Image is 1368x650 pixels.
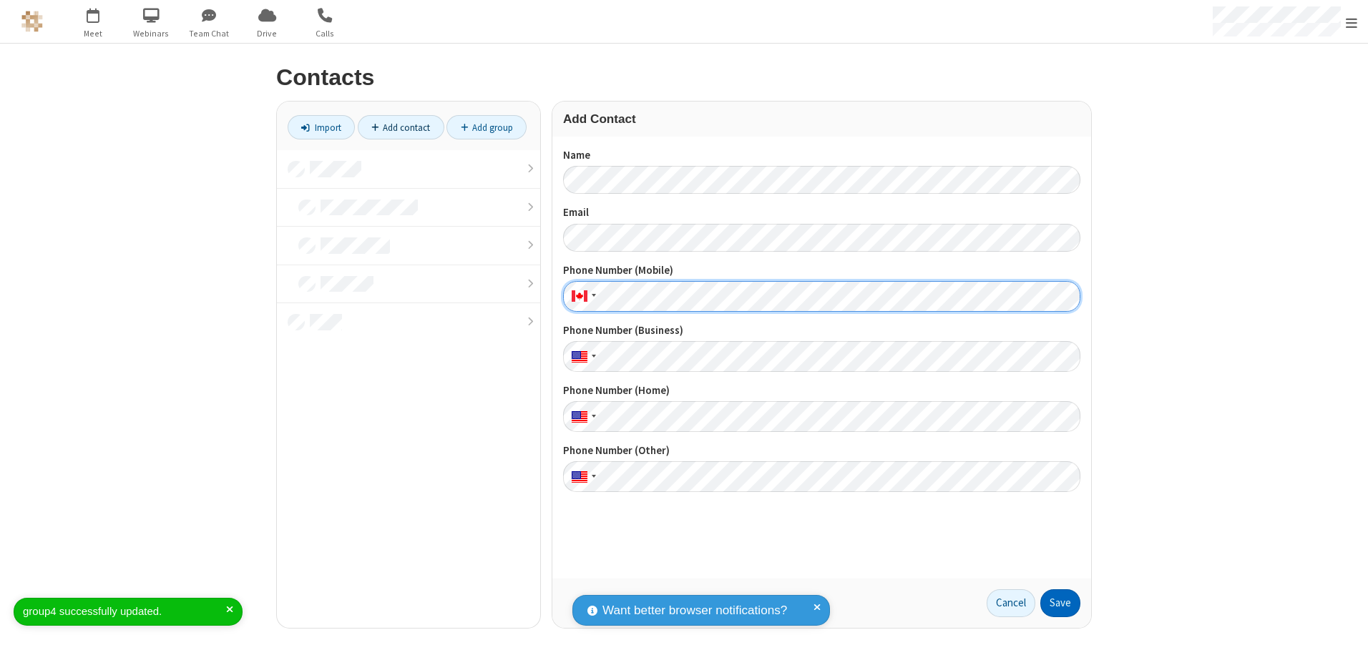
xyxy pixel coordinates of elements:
[23,604,226,620] div: group4 successfully updated.
[446,115,527,139] a: Add group
[563,401,600,432] div: United States: + 1
[67,27,120,40] span: Meet
[563,461,600,492] div: United States: + 1
[563,205,1080,221] label: Email
[240,27,294,40] span: Drive
[563,443,1080,459] label: Phone Number (Other)
[1040,589,1080,618] button: Save
[298,27,352,40] span: Calls
[563,262,1080,279] label: Phone Number (Mobile)
[563,341,600,372] div: United States: + 1
[124,27,178,40] span: Webinars
[276,65,1092,90] h2: Contacts
[602,601,787,620] span: Want better browser notifications?
[288,115,355,139] a: Import
[987,589,1035,618] a: Cancel
[358,115,444,139] a: Add contact
[563,281,600,312] div: Canada: + 1
[563,322,1080,339] label: Phone Number (Business)
[21,11,43,32] img: QA Selenium DO NOT DELETE OR CHANGE
[563,112,1080,126] h3: Add Contact
[182,27,236,40] span: Team Chat
[563,383,1080,399] label: Phone Number (Home)
[563,147,1080,164] label: Name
